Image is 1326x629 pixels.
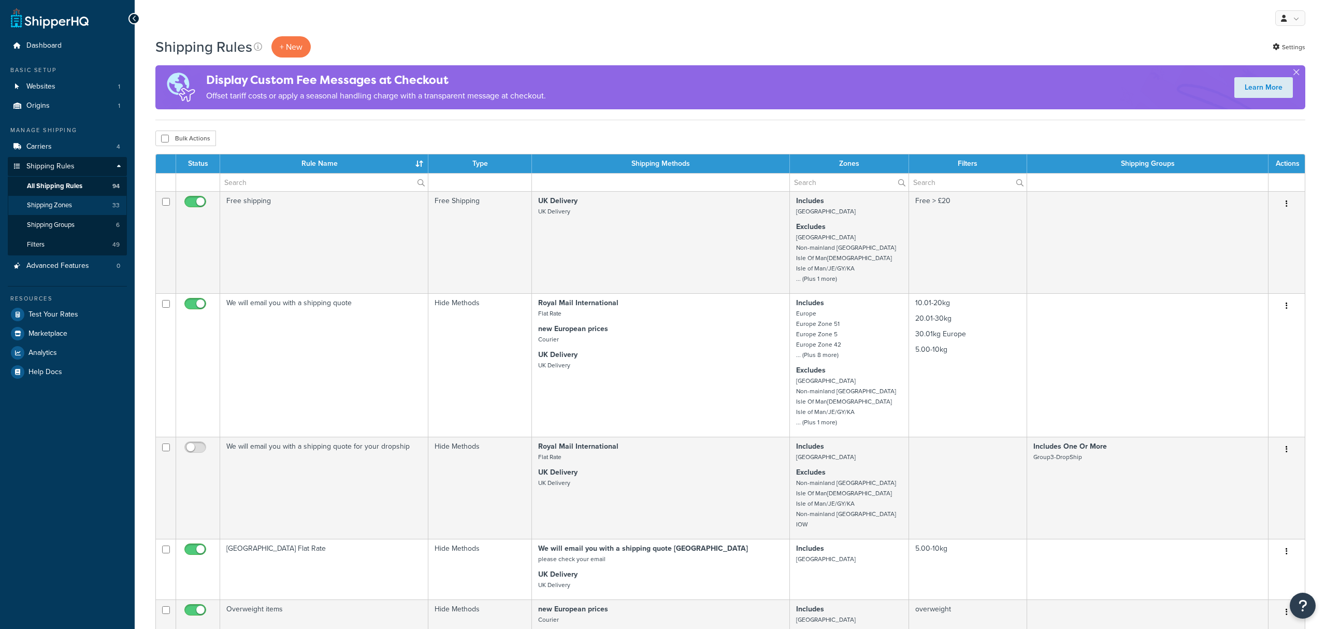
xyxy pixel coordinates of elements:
[8,157,127,176] a: Shipping Rules
[27,182,82,191] span: All Shipping Rules
[8,126,127,135] div: Manage Shipping
[796,543,824,554] strong: Includes
[796,297,824,308] strong: Includes
[909,539,1027,599] td: 5.00-10kg
[796,452,856,462] small: [GEOGRAPHIC_DATA]
[538,323,608,334] strong: new European prices
[796,467,826,478] strong: Excludes
[27,240,45,249] span: Filters
[796,309,841,360] small: Europe Europe Zone 51 Europe Zone 5 Europe Zone 42 ... (Plus 8 more)
[8,77,127,96] li: Websites
[8,96,127,116] li: Origins
[1234,77,1293,98] a: Learn More
[1027,154,1269,173] th: Shipping Groups
[220,437,428,539] td: We will email you with a shipping quote for your dropship
[796,478,896,529] small: Non-mainland [GEOGRAPHIC_DATA] Isle Of Man[DEMOGRAPHIC_DATA] Isle of Man/JE/GY/KA Non-mainland [G...
[220,191,428,293] td: Free shipping
[538,569,578,580] strong: UK Delivery
[1033,452,1082,462] small: Group3-DropShip
[8,77,127,96] a: Websites 1
[8,177,127,196] a: All Shipping Rules 94
[8,294,127,303] div: Resources
[26,41,62,50] span: Dashboard
[538,452,561,462] small: Flat Rate
[8,235,127,254] a: Filters 49
[28,349,57,358] span: Analytics
[538,467,578,478] strong: UK Delivery
[206,89,546,103] p: Offset tariff costs or apply a seasonal handling charge with a transparent message at checkout.
[220,539,428,599] td: [GEOGRAPHIC_DATA] Flat Rate
[116,221,120,230] span: 6
[112,182,120,191] span: 94
[1290,593,1316,619] button: Open Resource Center
[538,335,559,344] small: Courier
[8,216,127,235] li: Shipping Groups
[909,293,1027,437] td: 10.01-20kg
[28,368,62,377] span: Help Docs
[538,615,559,624] small: Courier
[220,174,428,191] input: Search
[796,221,826,232] strong: Excludes
[8,256,127,276] li: Advanced Features
[112,240,120,249] span: 49
[796,554,856,564] small: [GEOGRAPHIC_DATA]
[915,345,1020,355] p: 5.00-10kg
[27,201,72,210] span: Shipping Zones
[796,376,896,427] small: [GEOGRAPHIC_DATA] Non-mainland [GEOGRAPHIC_DATA] Isle Of Man[DEMOGRAPHIC_DATA] Isle of Man/JE/GY/...
[117,142,120,151] span: 4
[428,191,532,293] td: Free Shipping
[8,216,127,235] a: Shipping Groups 6
[796,365,826,376] strong: Excludes
[206,72,546,89] h4: Display Custom Fee Messages at Checkout
[538,478,570,488] small: UK Delivery
[538,195,578,206] strong: UK Delivery
[909,154,1027,173] th: Filters
[538,309,561,318] small: Flat Rate
[8,256,127,276] a: Advanced Features 0
[8,137,127,156] a: Carriers 4
[8,324,127,343] a: Marketplace
[538,543,748,554] strong: We will email you with a shipping quote [GEOGRAPHIC_DATA]
[8,157,127,255] li: Shipping Rules
[790,154,909,173] th: Zones
[26,162,75,171] span: Shipping Rules
[26,262,89,270] span: Advanced Features
[538,297,618,308] strong: Royal Mail International
[8,177,127,196] li: All Shipping Rules
[538,361,570,370] small: UK Delivery
[8,196,127,215] a: Shipping Zones 33
[8,36,127,55] a: Dashboard
[428,293,532,437] td: Hide Methods
[11,8,89,28] a: ShipperHQ Home
[915,329,1020,339] p: 30.01kg Europe
[1269,154,1305,173] th: Actions
[8,305,127,324] a: Test Your Rates
[796,195,824,206] strong: Includes
[428,539,532,599] td: Hide Methods
[271,36,311,58] p: + New
[8,363,127,381] a: Help Docs
[1273,40,1305,54] a: Settings
[428,437,532,539] td: Hide Methods
[8,235,127,254] li: Filters
[532,154,790,173] th: Shipping Methods
[538,441,618,452] strong: Royal Mail International
[27,221,75,230] span: Shipping Groups
[796,207,856,216] small: [GEOGRAPHIC_DATA]
[538,604,608,614] strong: new European prices
[909,174,1027,191] input: Search
[8,137,127,156] li: Carriers
[117,262,120,270] span: 0
[428,154,532,173] th: Type
[796,604,824,614] strong: Includes
[112,201,120,210] span: 33
[176,154,220,173] th: Status
[220,154,428,173] th: Rule Name : activate to sort column ascending
[118,102,120,110] span: 1
[538,580,570,590] small: UK Delivery
[26,82,55,91] span: Websites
